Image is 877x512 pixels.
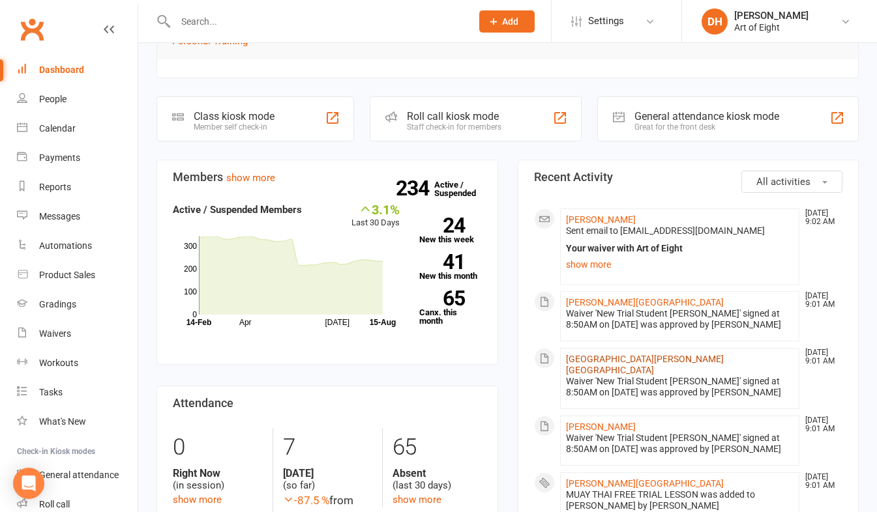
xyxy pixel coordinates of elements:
a: Automations [17,231,138,261]
div: Waiver 'New Trial Student [PERSON_NAME]' signed at 8:50AM on [DATE] was approved by [PERSON_NAME] [566,433,794,455]
div: Waivers [39,328,71,339]
div: MUAY THAI FREE TRIAL LESSON was added to [PERSON_NAME] by [PERSON_NAME] [566,489,794,511]
div: (last 30 days) [393,467,482,492]
div: 65 [393,428,482,467]
div: Dashboard [39,64,84,75]
a: show more [393,494,441,505]
a: 41New this month [419,254,482,280]
span: Settings [588,7,624,36]
div: Messages [39,211,80,221]
a: People [17,85,138,114]
span: Add [502,16,518,27]
div: Automations [39,240,92,251]
div: 7 [283,428,372,467]
time: [DATE] 9:01 AM [799,416,842,433]
div: Roll call [39,499,70,509]
div: Workouts [39,358,78,368]
div: What's New [39,416,86,427]
a: [PERSON_NAME][GEOGRAPHIC_DATA] [566,297,724,307]
div: Calendar [39,123,76,134]
a: General attendance kiosk mode [17,461,138,490]
a: Messages [17,202,138,231]
a: 24New this week [419,218,482,244]
a: 234Active / Suspended [434,171,492,207]
div: DH [702,8,728,35]
a: [PERSON_NAME][GEOGRAPHIC_DATA] [566,478,724,489]
a: Clubworx [16,13,48,46]
strong: Active / Suspended Members [173,204,302,216]
div: Staff check-in for members [407,122,501,132]
div: Waiver 'New Trial Student [PERSON_NAME]' signed at 8:50AM on [DATE] was approved by [PERSON_NAME] [566,376,794,398]
a: [PERSON_NAME] [566,214,636,225]
strong: [DATE] [283,467,372,479]
time: [DATE] 9:01 AM [799,292,842,309]
h3: Attendance [173,397,482,410]
a: Tasks [17,378,138,407]
div: General attendance kiosk mode [634,110,779,122]
strong: 24 [419,216,465,235]
div: (so far) [283,467,372,492]
span: Sent email to [EMAIL_ADDRESS][DOMAIN_NAME] [566,225,765,236]
div: Great for the front desk [634,122,779,132]
a: Gradings [17,290,138,319]
a: show more [226,172,275,184]
strong: Right Now [173,467,263,479]
input: Search... [171,12,462,31]
h3: Members [173,171,482,184]
span: -87.5 % [283,494,329,507]
a: Product Sales [17,261,138,290]
a: Payments [17,143,138,173]
div: (in session) [173,467,263,492]
a: [PERSON_NAME] [566,421,636,432]
div: Roll call kiosk mode [407,110,501,122]
time: [DATE] 9:01 AM [799,348,842,365]
div: Class kiosk mode [194,110,275,122]
div: Your waiver with Art of Eight [566,243,794,254]
a: show more [566,255,794,274]
a: Workouts [17,348,138,378]
div: Last 30 Days [351,202,400,230]
div: Waiver 'New Trial Student [PERSON_NAME]' signed at 8:50AM on [DATE] was approved by [PERSON_NAME] [566,308,794,330]
div: Tasks [39,387,63,397]
a: Waivers [17,319,138,348]
div: Gradings [39,299,76,309]
a: [GEOGRAPHIC_DATA][PERSON_NAME][GEOGRAPHIC_DATA] [566,354,724,375]
button: All activities [741,171,842,193]
strong: Absent [393,467,482,479]
a: Reports [17,173,138,202]
div: Product Sales [39,270,95,280]
div: Art of Eight [734,21,809,33]
div: 0 [173,428,263,467]
a: Dashboard [17,55,138,85]
a: Calendar [17,114,138,143]
span: All activities [756,176,810,188]
a: show more [173,494,222,505]
div: People [39,94,67,104]
time: [DATE] 9:01 AM [799,473,842,490]
a: 65Canx. this month [419,291,482,325]
h3: Recent Activity [534,171,843,184]
time: [DATE] 9:02 AM [799,209,842,226]
div: 3.1% [351,202,400,216]
div: Open Intercom Messenger [13,468,44,499]
div: Payments [39,152,80,163]
strong: 234 [396,178,434,198]
div: General attendance [39,470,119,480]
strong: 41 [419,252,465,272]
div: Reports [39,182,71,192]
a: What's New [17,407,138,436]
div: [PERSON_NAME] [734,10,809,21]
div: Member self check-in [194,122,275,132]
strong: 65 [419,289,465,308]
button: Add [479,10,535,33]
